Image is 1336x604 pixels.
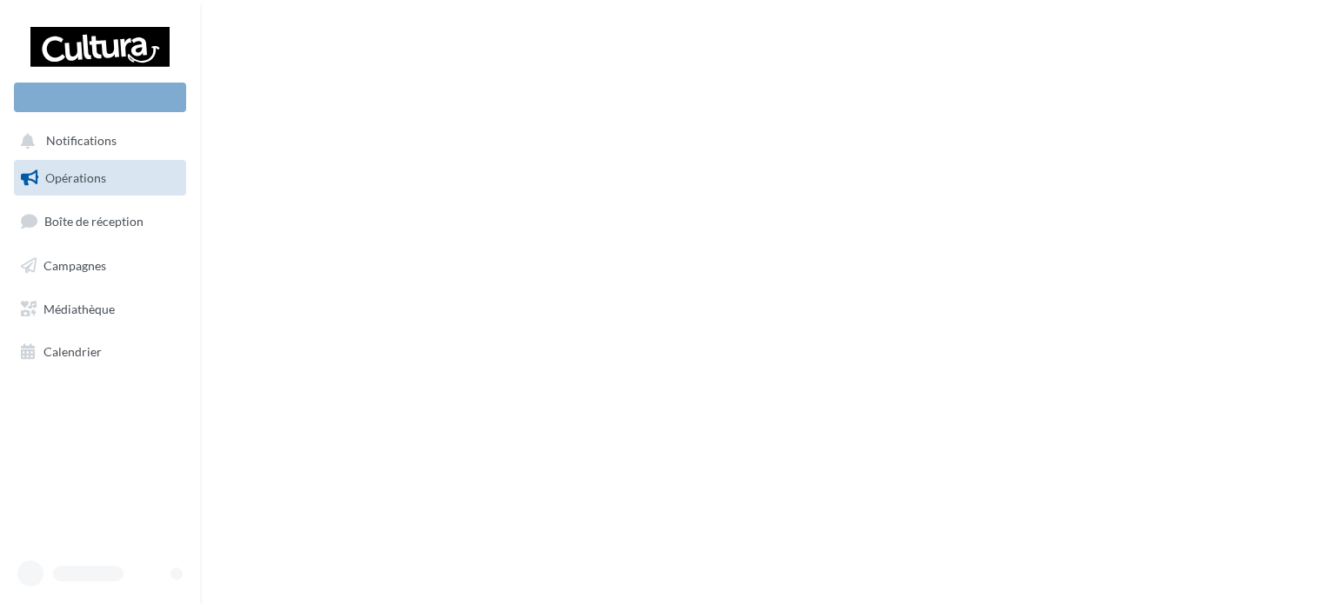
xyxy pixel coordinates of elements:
span: Campagnes [43,258,106,273]
div: Nouvelle campagne [14,83,186,112]
a: Opérations [10,160,190,196]
a: Boîte de réception [10,202,190,240]
span: Opérations [45,170,106,185]
a: Médiathèque [10,291,190,328]
span: Boîte de réception [44,214,144,229]
span: Notifications [46,134,117,149]
span: Calendrier [43,344,102,359]
a: Calendrier [10,334,190,370]
a: Campagnes [10,248,190,284]
span: Médiathèque [43,301,115,315]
